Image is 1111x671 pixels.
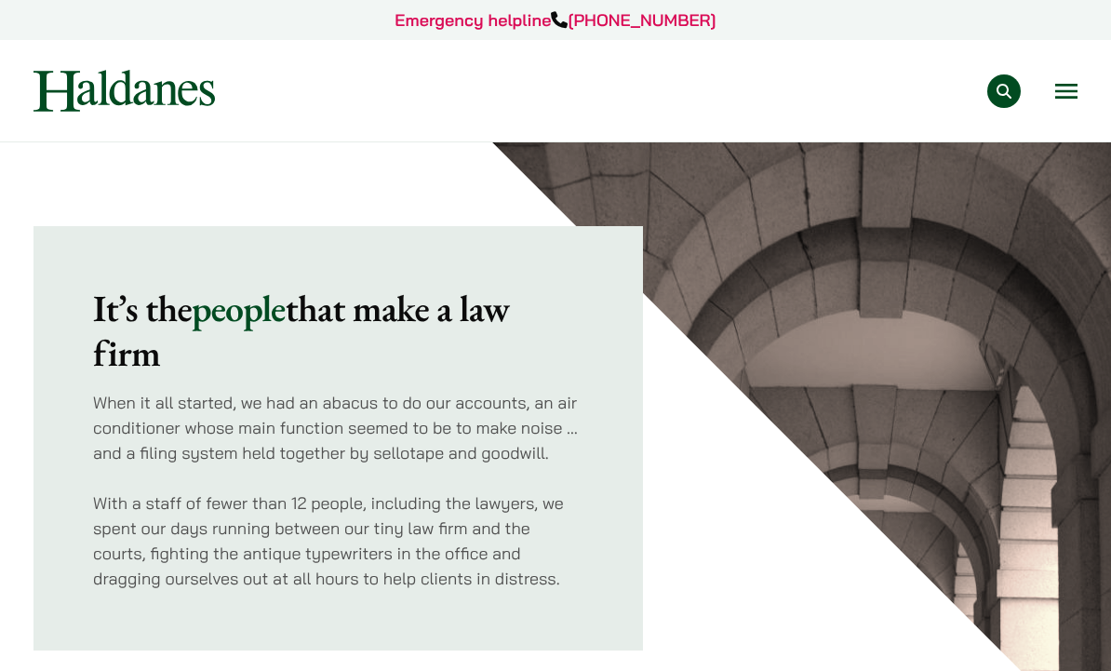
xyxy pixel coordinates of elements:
button: Search [987,74,1021,108]
p: When it all started, we had an abacus to do our accounts, an air conditioner whose main function ... [93,390,583,465]
mark: people [192,284,286,332]
p: With a staff of fewer than 12 people, including the lawyers, we spent our days running between ou... [93,490,583,591]
a: Emergency helpline[PHONE_NUMBER] [395,9,716,31]
button: Open menu [1055,84,1078,99]
h2: It’s the that make a law firm [93,286,583,375]
img: Logo of Haldanes [33,70,215,112]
